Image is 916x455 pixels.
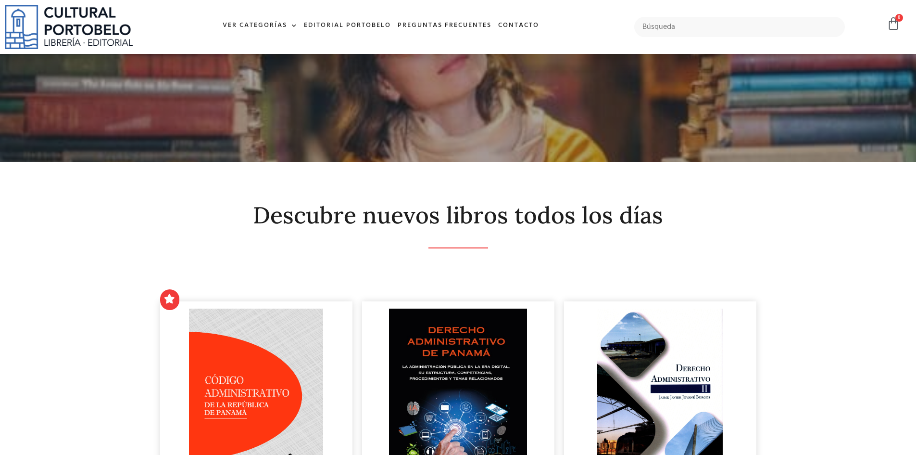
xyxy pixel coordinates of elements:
a: Ver Categorías [219,15,301,36]
a: Editorial Portobelo [301,15,394,36]
span: 0 [895,14,903,22]
a: 0 [887,17,900,31]
a: Preguntas frecuentes [394,15,495,36]
input: Búsqueda [634,17,845,37]
a: Contacto [495,15,542,36]
h2: Descubre nuevos libros todos los días [160,203,756,228]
